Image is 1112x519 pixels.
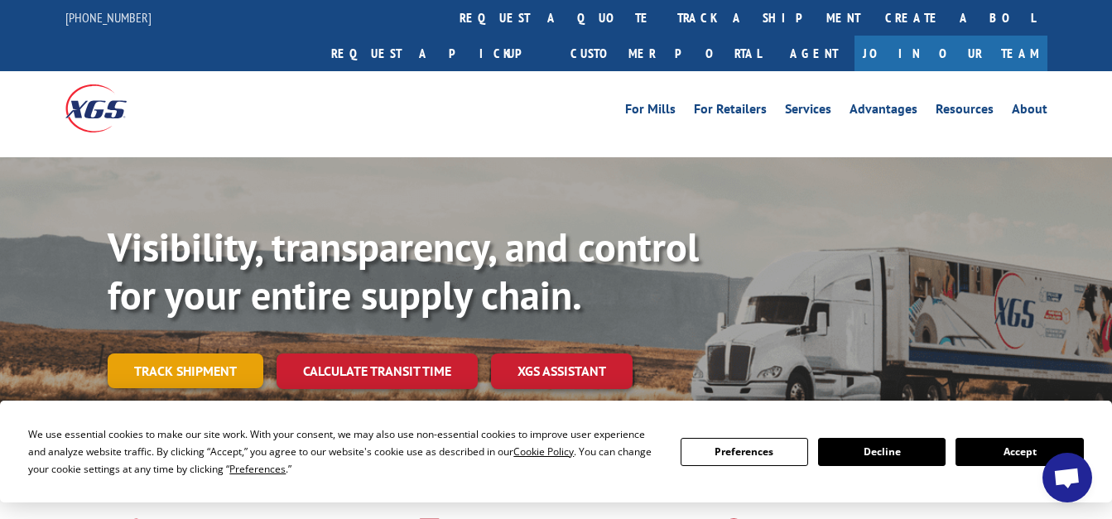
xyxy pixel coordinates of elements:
button: Accept [956,438,1083,466]
a: About [1012,103,1047,121]
b: Visibility, transparency, and control for your entire supply chain. [108,221,699,320]
a: Join Our Team [854,36,1047,71]
a: [PHONE_NUMBER] [65,9,152,26]
a: Customer Portal [558,36,773,71]
button: Preferences [681,438,808,466]
a: For Retailers [694,103,767,121]
a: XGS ASSISTANT [491,353,633,389]
span: Cookie Policy [513,445,574,459]
a: Track shipment [108,353,263,388]
a: Calculate transit time [277,353,478,389]
a: Resources [936,103,994,121]
div: We use essential cookies to make our site work. With your consent, we may also use non-essential ... [28,425,660,478]
a: Advantages [850,103,917,121]
a: Agent [773,36,854,71]
span: Preferences [229,462,286,476]
a: Services [785,103,831,121]
div: Open chat [1042,453,1092,502]
a: For Mills [625,103,676,121]
a: Request a pickup [319,36,558,71]
button: Decline [818,438,946,466]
